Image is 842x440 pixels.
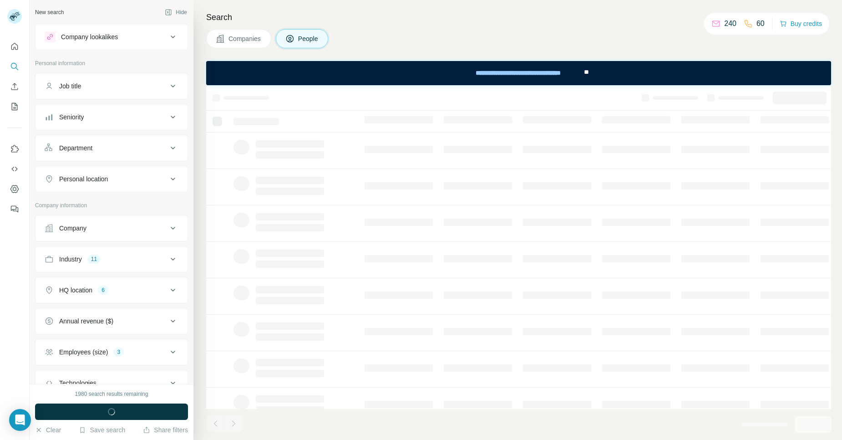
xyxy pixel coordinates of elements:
div: 6 [98,286,108,294]
button: Technologies [36,372,188,394]
div: 3 [113,348,124,356]
div: Department [59,143,92,153]
button: Enrich CSV [7,78,22,95]
span: People [298,34,319,43]
p: 240 [724,18,736,29]
div: Annual revenue ($) [59,317,113,326]
button: Share filters [143,425,188,435]
button: Quick start [7,38,22,55]
button: Annual revenue ($) [36,310,188,332]
div: Company lookalikes [61,32,118,41]
div: Employees (size) [59,348,108,357]
button: Seniority [36,106,188,128]
button: Use Surfe on LinkedIn [7,141,22,157]
button: HQ location6 [36,279,188,301]
button: Use Surfe API [7,161,22,177]
button: Feedback [7,201,22,217]
div: Industry [59,255,82,264]
div: HQ location [59,286,92,295]
button: Search [7,58,22,75]
button: Company lookalikes [36,26,188,48]
button: Department [36,137,188,159]
span: Companies [228,34,262,43]
button: My lists [7,98,22,115]
button: Buy credits [780,17,822,30]
h4: Search [206,11,831,24]
div: Job title [59,82,81,91]
div: 1980 search results remaining [75,390,148,398]
button: Dashboard [7,181,22,197]
p: Company information [35,201,188,210]
iframe: Banner [206,61,831,85]
button: Hide [158,5,193,19]
div: 11 [87,255,101,263]
div: Seniority [59,113,84,122]
div: Personal location [59,174,108,184]
div: New search [35,8,64,16]
button: Save search [79,425,125,435]
button: Employees (size)3 [36,341,188,363]
p: 60 [756,18,765,29]
button: Personal location [36,168,188,190]
button: Company [36,217,188,239]
button: Clear [35,425,61,435]
div: Open Intercom Messenger [9,409,31,431]
div: Technologies [59,379,96,388]
div: Company [59,224,86,233]
button: Industry11 [36,248,188,270]
button: Job title [36,75,188,97]
p: Personal information [35,59,188,67]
